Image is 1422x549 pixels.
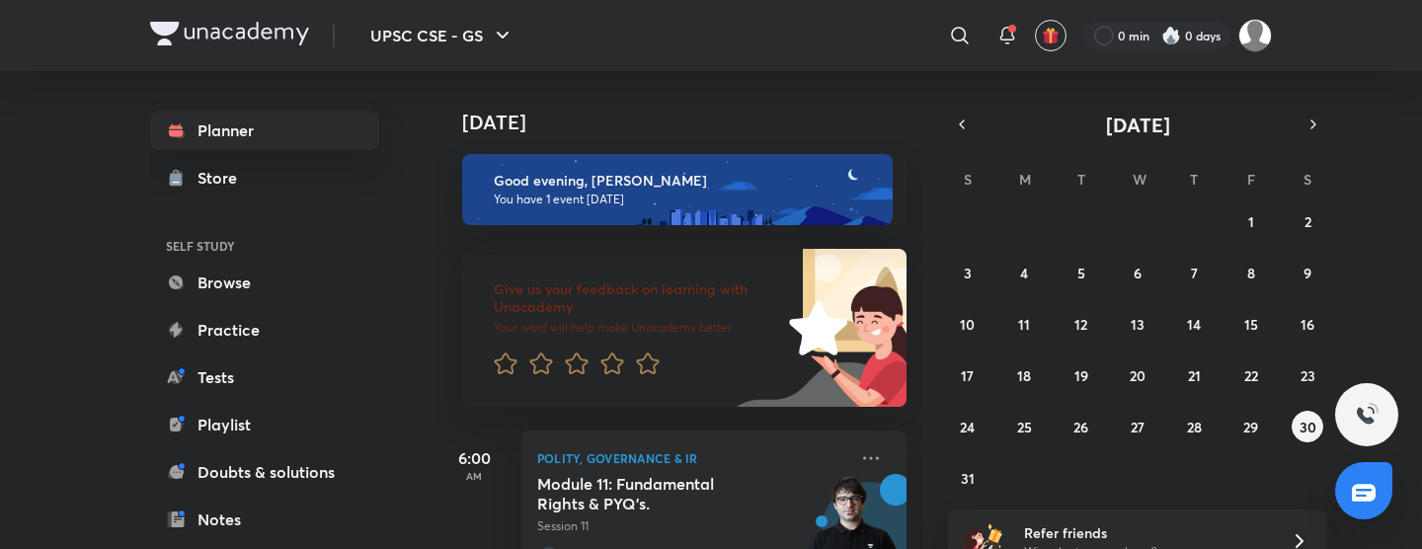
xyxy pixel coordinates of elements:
button: [DATE] [976,111,1300,138]
h6: Refer friends [1024,522,1267,543]
button: August 12, 2025 [1066,308,1097,340]
img: ttu [1355,403,1379,427]
abbr: August 20, 2025 [1130,366,1145,385]
button: August 1, 2025 [1235,205,1267,237]
abbr: August 6, 2025 [1134,264,1142,282]
button: August 7, 2025 [1178,257,1210,288]
abbr: August 5, 2025 [1077,264,1085,282]
abbr: August 22, 2025 [1244,366,1258,385]
abbr: Sunday [964,170,972,189]
button: August 9, 2025 [1292,257,1323,288]
abbr: August 11, 2025 [1018,315,1030,334]
abbr: August 25, 2025 [1017,418,1032,436]
a: Doubts & solutions [150,452,379,492]
button: August 2, 2025 [1292,205,1323,237]
a: Practice [150,310,379,350]
abbr: August 16, 2025 [1301,315,1314,334]
button: August 24, 2025 [952,411,984,442]
a: Tests [150,357,379,397]
abbr: August 27, 2025 [1131,418,1145,436]
div: Store [197,166,249,190]
abbr: August 24, 2025 [960,418,975,436]
abbr: August 21, 2025 [1188,366,1201,385]
abbr: Friday [1247,170,1255,189]
p: Your word will help make Unacademy better [494,320,782,336]
abbr: August 3, 2025 [964,264,972,282]
abbr: August 12, 2025 [1074,315,1087,334]
a: Browse [150,263,379,302]
button: August 4, 2025 [1008,257,1040,288]
a: Store [150,158,379,197]
button: UPSC CSE - GS [358,16,526,55]
abbr: August 1, 2025 [1248,212,1254,231]
a: Company Logo [150,22,309,50]
a: Playlist [150,405,379,444]
abbr: August 15, 2025 [1244,315,1258,334]
button: August 3, 2025 [952,257,984,288]
button: August 11, 2025 [1008,308,1040,340]
abbr: August 2, 2025 [1304,212,1311,231]
img: Company Logo [150,22,309,45]
h5: Module 11: Fundamental Rights & PYQ’s. [537,474,783,513]
abbr: August 10, 2025 [960,315,975,334]
button: August 18, 2025 [1008,359,1040,391]
abbr: Thursday [1190,170,1198,189]
p: Polity, Governance & IR [537,446,847,470]
a: Planner [150,111,379,150]
abbr: August 7, 2025 [1191,264,1198,282]
h6: Give us your feedback on learning with Unacademy [494,280,782,316]
span: [DATE] [1106,112,1170,138]
abbr: August 23, 2025 [1301,366,1315,385]
button: August 23, 2025 [1292,359,1323,391]
abbr: August 31, 2025 [961,469,975,488]
abbr: Wednesday [1133,170,1146,189]
button: August 26, 2025 [1066,411,1097,442]
abbr: Tuesday [1077,170,1085,189]
abbr: August 28, 2025 [1187,418,1202,436]
abbr: August 4, 2025 [1020,264,1028,282]
button: August 28, 2025 [1178,411,1210,442]
img: Chaitanya [1238,19,1272,52]
img: streak [1161,26,1181,45]
button: August 29, 2025 [1235,411,1267,442]
abbr: August 9, 2025 [1303,264,1311,282]
button: August 17, 2025 [952,359,984,391]
button: August 30, 2025 [1292,411,1323,442]
h6: SELF STUDY [150,229,379,263]
p: AM [434,470,513,482]
h5: 6:00 [434,446,513,470]
button: August 21, 2025 [1178,359,1210,391]
button: August 20, 2025 [1122,359,1153,391]
h6: Good evening, [PERSON_NAME] [494,172,875,190]
a: Notes [150,500,379,539]
img: avatar [1042,27,1060,44]
abbr: August 30, 2025 [1300,418,1316,436]
button: August 10, 2025 [952,308,984,340]
button: avatar [1035,20,1066,51]
abbr: August 26, 2025 [1073,418,1088,436]
abbr: Saturday [1303,170,1311,189]
button: August 19, 2025 [1066,359,1097,391]
abbr: Monday [1019,170,1031,189]
button: August 6, 2025 [1122,257,1153,288]
abbr: August 14, 2025 [1187,315,1201,334]
button: August 16, 2025 [1292,308,1323,340]
abbr: August 8, 2025 [1247,264,1255,282]
h4: [DATE] [462,111,926,134]
img: feedback_image [722,249,907,407]
button: August 15, 2025 [1235,308,1267,340]
abbr: August 17, 2025 [961,366,974,385]
button: August 14, 2025 [1178,308,1210,340]
p: Session 11 [537,517,847,535]
button: August 5, 2025 [1066,257,1097,288]
button: August 27, 2025 [1122,411,1153,442]
abbr: August 18, 2025 [1017,366,1031,385]
button: August 25, 2025 [1008,411,1040,442]
button: August 22, 2025 [1235,359,1267,391]
button: August 13, 2025 [1122,308,1153,340]
button: August 31, 2025 [952,462,984,494]
abbr: August 19, 2025 [1074,366,1088,385]
p: You have 1 event [DATE] [494,192,875,207]
abbr: August 29, 2025 [1243,418,1258,436]
img: evening [462,154,893,225]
